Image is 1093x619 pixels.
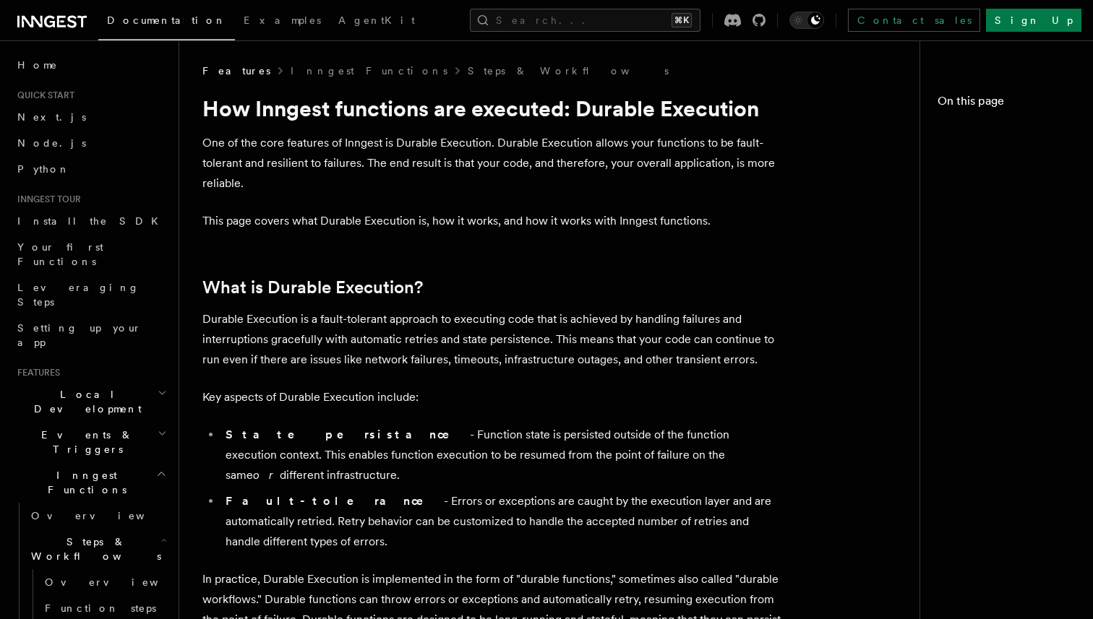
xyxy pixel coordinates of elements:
a: Install the SDK [12,208,170,234]
a: Next.js [12,104,170,130]
span: Setting up your app [17,322,142,348]
a: Examples [235,4,330,39]
a: What is Durable Execution? [202,277,423,298]
strong: State persistance [226,428,470,441]
span: Features [202,64,270,78]
span: Local Development [12,387,158,416]
span: Home [17,58,58,72]
span: Inngest tour [12,194,81,205]
a: Setting up your app [12,315,170,355]
span: Features [12,367,60,378]
a: Inngest Functions [291,64,447,78]
button: Local Development [12,381,170,422]
a: Node.js [12,130,170,156]
span: Quick start [12,90,74,101]
li: - Function state is persisted outside of the function execution context. This enables function ex... [221,425,781,485]
h4: On this page [938,92,1076,116]
strong: Fault-tolerance [226,494,444,508]
h1: How Inngest functions are executed: Durable Execution [202,95,781,121]
p: One of the core features of Inngest is Durable Execution. Durable Execution allows your functions... [202,133,781,194]
span: Install the SDK [17,215,167,227]
span: AgentKit [338,14,415,26]
a: Your first Functions [12,234,170,274]
p: This page covers what Durable Execution is, how it works, and how it works with Inngest functions. [202,211,781,231]
a: Overview [39,569,170,595]
a: Steps & Workflows [468,64,669,78]
a: Documentation [98,4,235,40]
span: Next.js [17,111,86,123]
span: Events & Triggers [12,428,158,456]
span: Overview [31,510,180,521]
a: AgentKit [330,4,424,39]
p: Key aspects of Durable Execution include: [202,387,781,407]
em: or [253,468,280,482]
button: Toggle dark mode [789,12,824,29]
button: Search...⌘K [470,9,700,32]
span: Overview [45,576,194,588]
span: Your first Functions [17,241,103,267]
a: Home [12,52,170,78]
span: Examples [244,14,321,26]
span: Function steps [45,602,156,614]
span: Inngest Functions [12,468,156,497]
span: Python [17,163,70,175]
span: Documentation [107,14,226,26]
button: Steps & Workflows [25,529,170,569]
span: Node.js [17,137,86,149]
a: Sign Up [986,9,1081,32]
span: Steps & Workflows [25,534,161,563]
button: Events & Triggers [12,422,170,462]
kbd: ⌘K [672,13,692,27]
a: Python [12,156,170,182]
li: - Errors or exceptions are caught by the execution layer and are automatically retried. Retry beh... [221,491,781,552]
a: Contact sales [848,9,980,32]
p: Durable Execution is a fault-tolerant approach to executing code that is achieved by handling fai... [202,309,781,370]
span: Leveraging Steps [17,282,140,308]
a: Leveraging Steps [12,274,170,315]
button: Inngest Functions [12,462,170,503]
a: Overview [25,503,170,529]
